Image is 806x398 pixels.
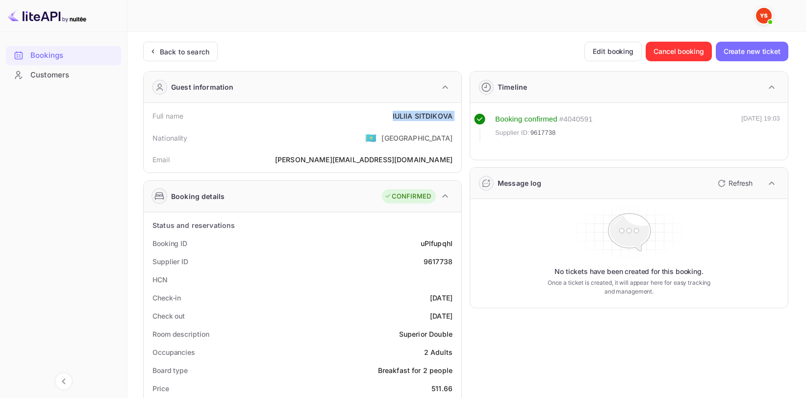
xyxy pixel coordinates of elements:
[495,128,529,138] span: Supplier ID:
[152,154,170,165] div: Email
[430,311,453,321] div: [DATE]
[399,329,453,339] div: Superior Double
[381,133,453,143] div: [GEOGRAPHIC_DATA]
[756,8,772,24] img: Yandex Support
[6,66,121,85] div: Customers
[152,311,185,321] div: Check out
[30,70,116,81] div: Customers
[430,293,453,303] div: [DATE]
[30,50,116,61] div: Bookings
[741,114,780,142] div: [DATE] 19:03
[152,256,188,267] div: Supplier ID
[171,82,234,92] div: Guest information
[712,175,756,191] button: Refresh
[152,293,181,303] div: Check-in
[152,365,188,375] div: Board type
[152,238,187,249] div: Booking ID
[384,192,431,201] div: CONFIRMED
[152,220,235,230] div: Status and reservations
[365,129,377,147] span: United States
[544,278,714,296] p: Once a ticket is created, it will appear here for easy tracking and management.
[498,178,542,188] div: Message log
[378,365,453,375] div: Breakfast for 2 people
[646,42,712,61] button: Cancel booking
[152,329,209,339] div: Room description
[152,133,188,143] div: Nationality
[530,128,556,138] span: 9617738
[495,114,557,125] div: Booking confirmed
[6,66,121,84] a: Customers
[152,274,168,285] div: HCN
[498,82,527,92] div: Timeline
[55,373,73,390] button: Collapse navigation
[6,46,121,65] div: Bookings
[275,154,453,165] div: [PERSON_NAME][EMAIL_ADDRESS][DOMAIN_NAME]
[8,8,86,24] img: LiteAPI logo
[421,238,453,249] div: uPlfupqhI
[152,383,169,394] div: Price
[559,114,593,125] div: # 4040591
[160,47,209,57] div: Back to search
[729,178,753,188] p: Refresh
[554,267,704,276] p: No tickets have been created for this booking.
[393,111,453,121] div: IULIIA SITDIKOVA
[424,347,453,357] div: 2 Adults
[584,42,642,61] button: Edit booking
[431,383,453,394] div: 511.66
[716,42,788,61] button: Create new ticket
[6,46,121,64] a: Bookings
[424,256,453,267] div: 9617738
[152,111,183,121] div: Full name
[171,191,225,201] div: Booking details
[152,347,195,357] div: Occupancies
